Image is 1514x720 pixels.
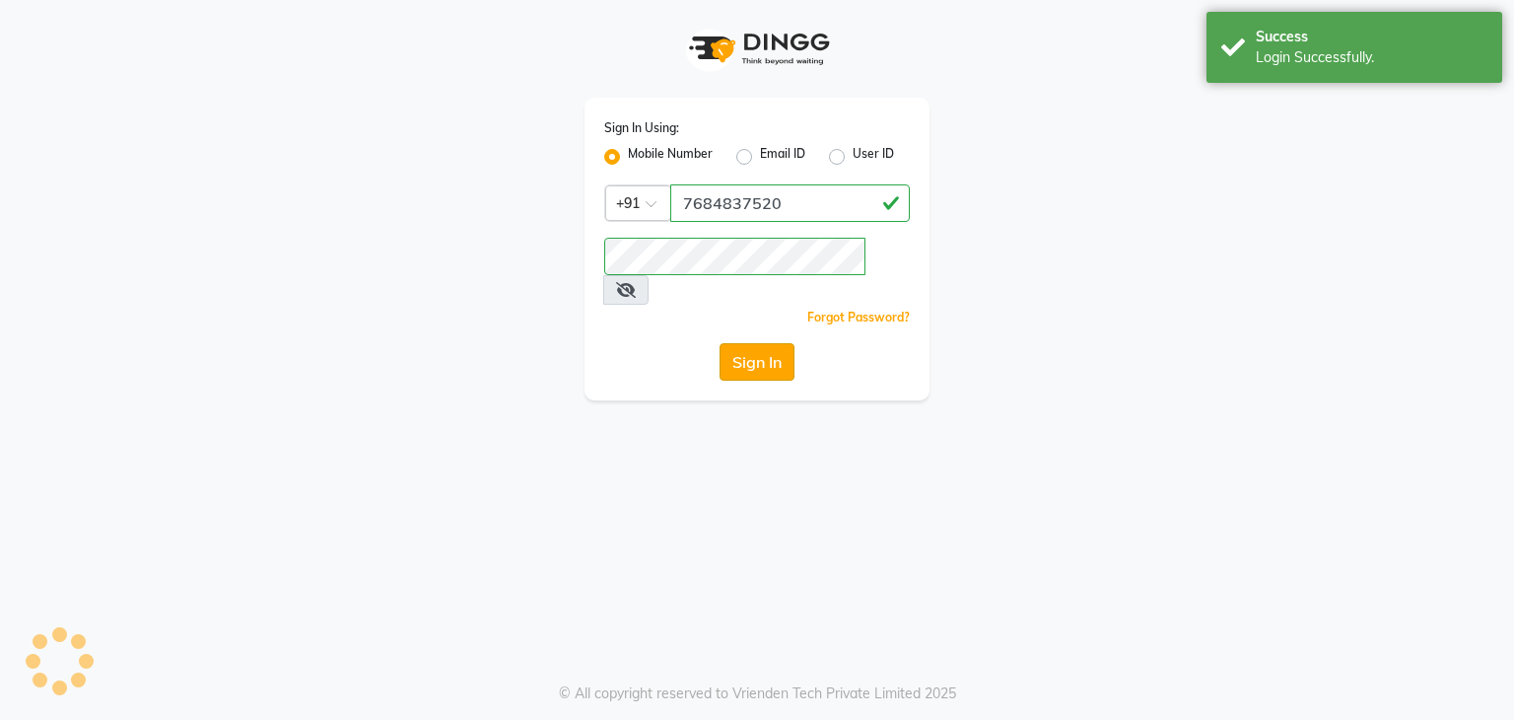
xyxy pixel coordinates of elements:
[807,310,910,324] a: Forgot Password?
[670,184,910,222] input: Username
[678,20,836,78] img: logo1.svg
[1256,27,1487,47] div: Success
[853,145,894,169] label: User ID
[604,238,865,275] input: Username
[720,343,794,381] button: Sign In
[604,119,679,137] label: Sign In Using:
[628,145,713,169] label: Mobile Number
[760,145,805,169] label: Email ID
[1256,47,1487,68] div: Login Successfully.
